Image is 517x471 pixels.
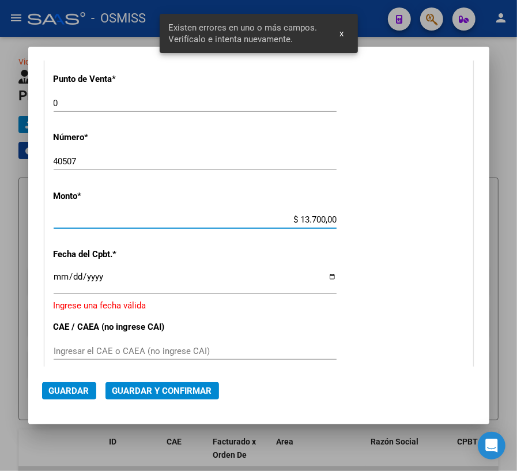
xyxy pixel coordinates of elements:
p: Ingrese una fecha válida [54,299,464,312]
div: Open Intercom Messenger [478,432,505,459]
p: Número [54,131,177,144]
span: x [340,28,344,39]
button: x [331,23,353,44]
span: Existen errores en uno o más campos. Verifícalo e intenta nuevamente. [169,22,326,45]
button: Guardar [42,382,96,400]
span: Guardar [49,386,89,396]
p: CAE / CAEA (no ingrese CAI) [54,321,177,334]
p: Monto [54,190,177,203]
button: Guardar y Confirmar [105,382,219,400]
span: Guardar y Confirmar [112,386,212,396]
p: Punto de Venta [54,73,177,86]
p: Fecha del Cpbt. [54,248,177,261]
